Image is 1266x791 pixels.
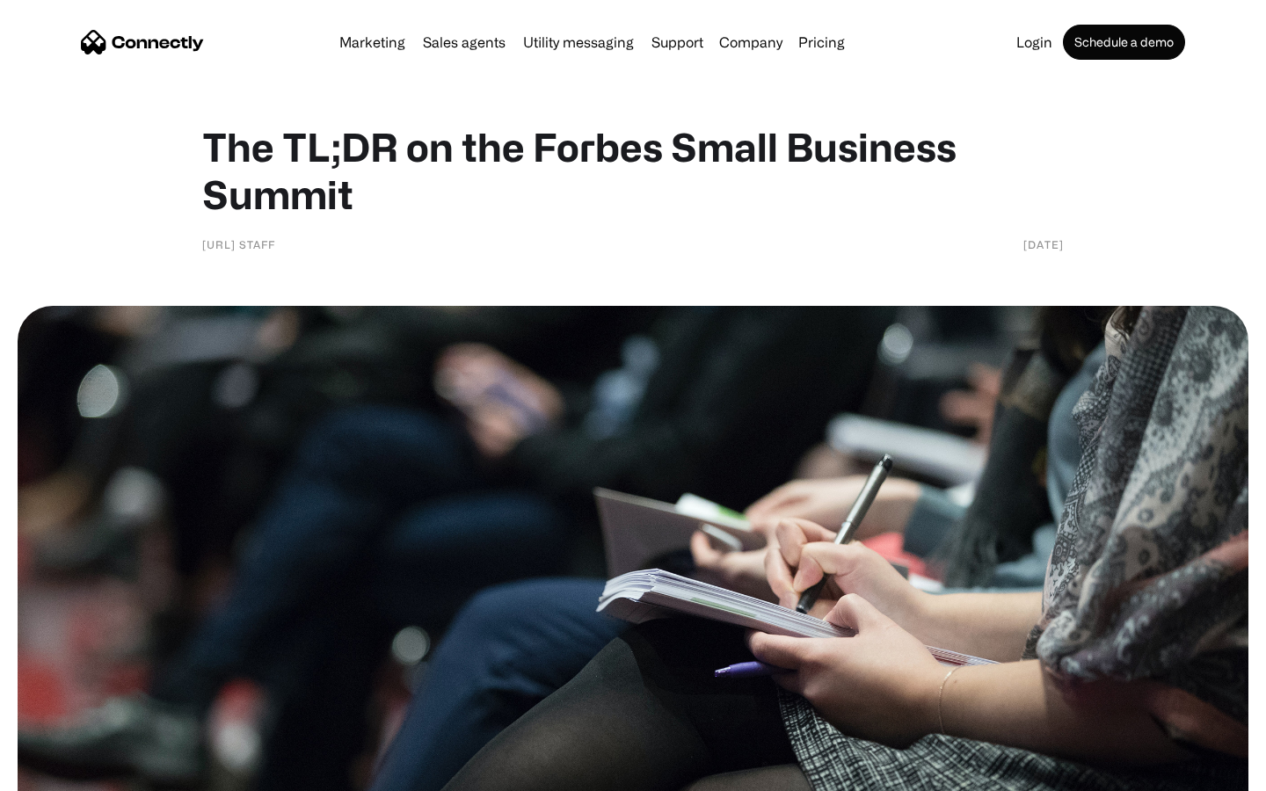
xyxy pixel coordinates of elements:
[719,30,782,54] div: Company
[644,35,710,49] a: Support
[35,760,105,785] ul: Language list
[202,236,275,253] div: [URL] Staff
[18,760,105,785] aside: Language selected: English
[791,35,852,49] a: Pricing
[516,35,641,49] a: Utility messaging
[1023,236,1064,253] div: [DATE]
[416,35,513,49] a: Sales agents
[714,30,788,54] div: Company
[332,35,412,49] a: Marketing
[1063,25,1185,60] a: Schedule a demo
[1009,35,1059,49] a: Login
[81,29,204,55] a: home
[202,123,1064,218] h1: The TL;DR on the Forbes Small Business Summit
